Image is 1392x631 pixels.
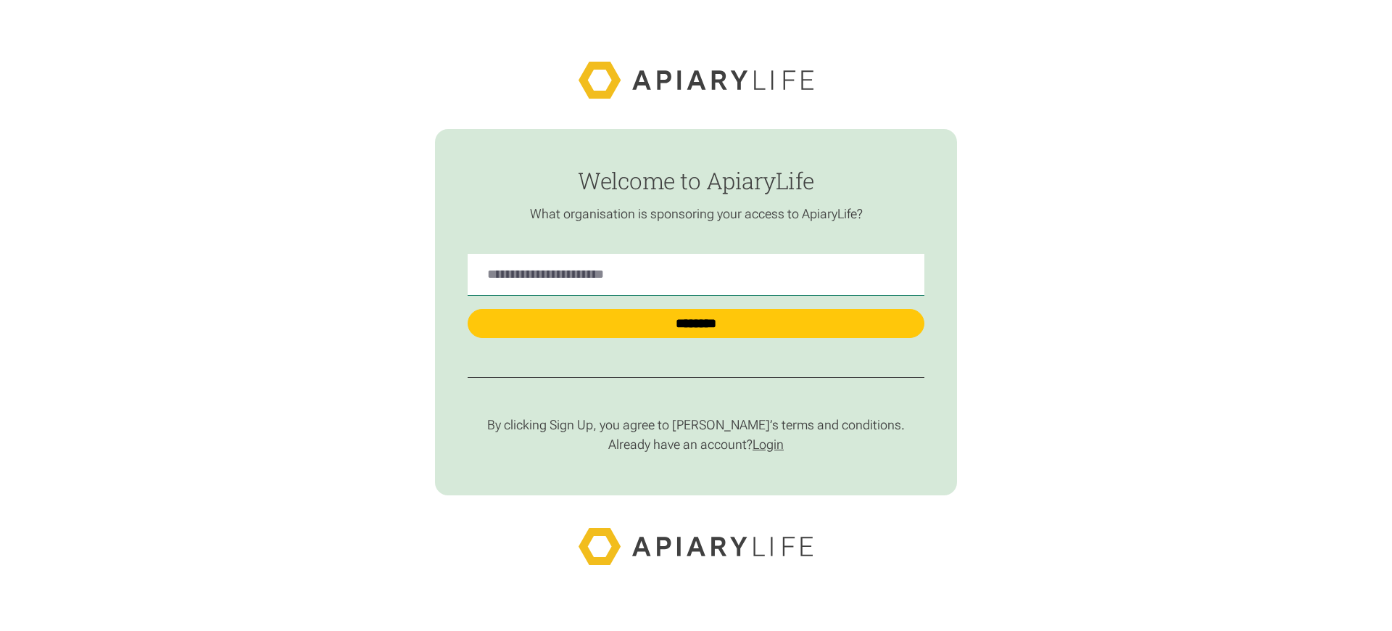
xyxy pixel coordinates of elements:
h1: Welcome to ApiaryLife [468,168,924,194]
p: What organisation is sponsoring your access to ApiaryLife? [468,206,924,223]
p: Already have an account? [468,437,924,453]
form: find-employer [435,129,957,496]
p: By clicking Sign Up, you agree to [PERSON_NAME]’s terms and conditions. [468,417,924,434]
a: Login [753,437,784,452]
